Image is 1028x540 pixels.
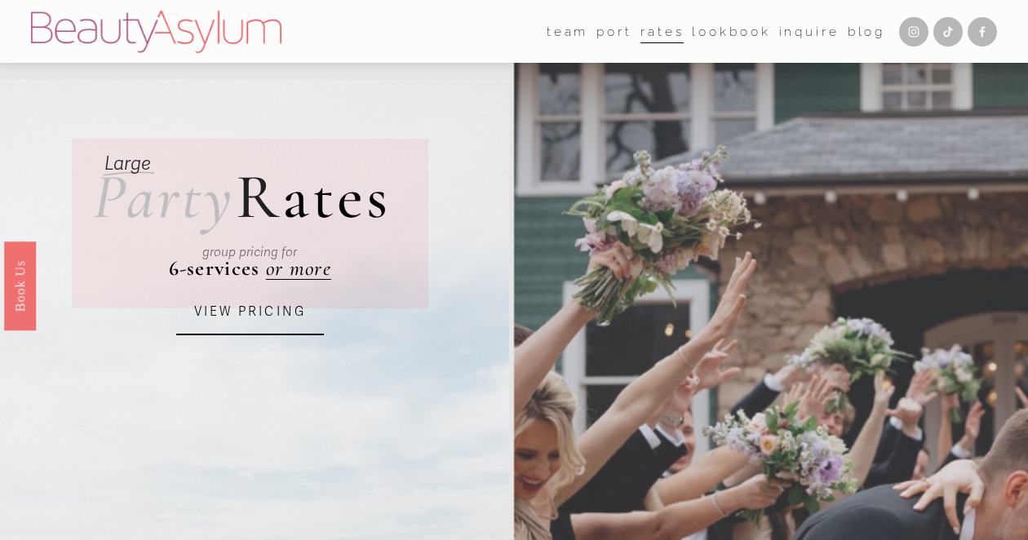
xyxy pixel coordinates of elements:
[31,11,281,53] img: Beauty Asylum | Bridal Hair &amp; Makeup Charlotte &amp; Atlanta
[236,158,282,235] span: R
[202,245,297,259] em: group pricing for
[93,166,391,228] h2: ates
[848,19,886,44] a: Blog
[692,19,770,44] a: Lookbook
[899,17,928,46] a: Instagram
[93,158,236,235] em: Party
[547,19,589,44] a: folder dropdown
[176,290,324,335] a: VIEW PRICING
[104,152,151,175] em: Large
[547,20,589,43] span: team
[640,19,684,44] a: Rates
[4,241,36,330] a: Book Us
[779,19,840,44] a: Inquire
[596,19,632,44] a: port
[933,17,963,46] a: TikTok
[968,17,997,46] a: Facebook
